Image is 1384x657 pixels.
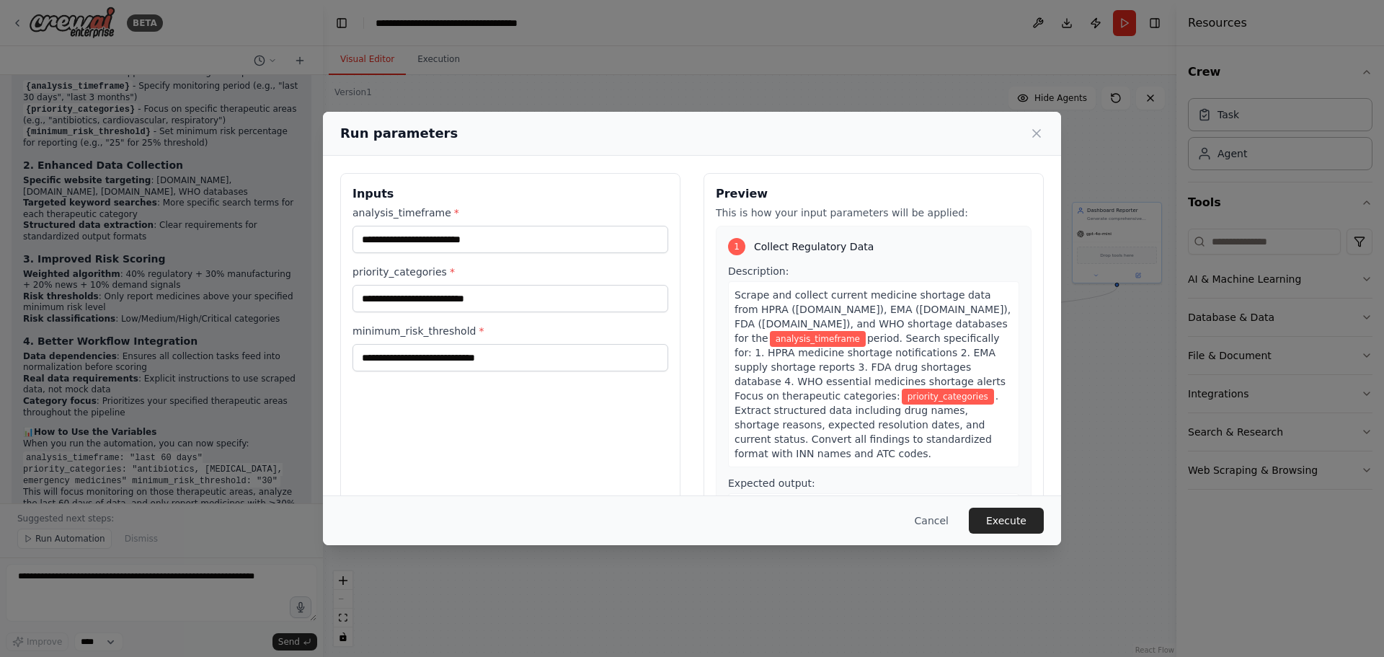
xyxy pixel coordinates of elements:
label: priority_categories [352,265,668,279]
h3: Preview [716,185,1032,203]
span: Scrape and collect current medicine shortage data from HPRA ([DOMAIN_NAME]), EMA ([DOMAIN_NAME]),... [735,289,1011,344]
span: Expected output: [728,477,815,489]
button: Execute [969,508,1044,534]
span: Variable: priority_categories [902,389,994,405]
span: Collect Regulatory Data [754,239,874,254]
span: Description: [728,265,789,277]
h2: Run parameters [340,123,458,144]
h3: Inputs [352,185,668,203]
label: analysis_timeframe [352,206,668,220]
div: 1 [728,238,745,255]
p: This is how your input parameters will be applied: [716,206,1032,220]
span: . Extract structured data including drug names, shortage reasons, expected resolution dates, and ... [735,390,998,459]
span: period. Search specifically for: 1. HPRA medicine shortage notifications 2. EMA supply shortage r... [735,332,1006,402]
label: minimum_risk_threshold [352,324,668,338]
span: Variable: analysis_timeframe [770,331,866,347]
button: Cancel [903,508,960,534]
